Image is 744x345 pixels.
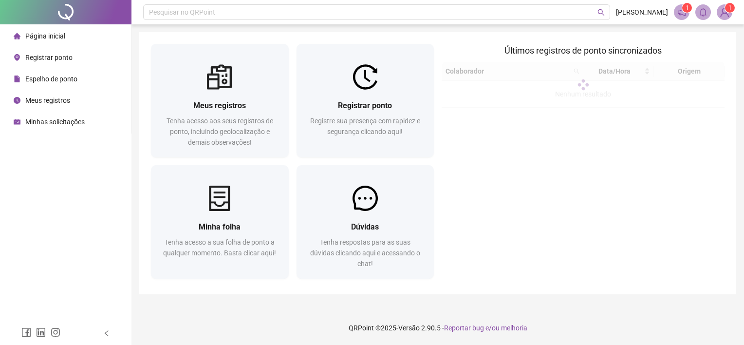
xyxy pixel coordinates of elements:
span: Meus registros [25,96,70,104]
span: Dúvidas [351,222,379,231]
span: notification [677,8,686,17]
span: Registre sua presença com rapidez e segurança clicando aqui! [310,117,420,135]
span: 1 [728,4,732,11]
sup: Atualize o seu contato no menu Meus Dados [725,3,735,13]
span: Tenha respostas para as suas dúvidas clicando aqui e acessando o chat! [310,238,420,268]
span: home [14,33,20,39]
a: Registrar pontoRegistre sua presença com rapidez e segurança clicando aqui! [297,44,434,157]
span: bell [699,8,707,17]
span: Tenha acesso aos seus registros de ponto, incluindo geolocalização e demais observações! [167,117,273,146]
footer: QRPoint © 2025 - 2.90.5 - [131,311,744,345]
span: [PERSON_NAME] [616,7,668,18]
span: schedule [14,118,20,125]
span: clock-circle [14,97,20,104]
span: left [103,330,110,337]
a: Meus registrosTenha acesso aos seus registros de ponto, incluindo geolocalização e demais observa... [151,44,289,157]
span: Registrar ponto [25,54,73,61]
span: Registrar ponto [338,101,392,110]
a: DúvidasTenha respostas para as suas dúvidas clicando aqui e acessando o chat! [297,165,434,279]
span: Minhas solicitações [25,118,85,126]
span: environment [14,54,20,61]
span: Versão [398,324,420,332]
span: Página inicial [25,32,65,40]
span: facebook [21,327,31,337]
span: search [597,9,605,16]
span: file [14,76,20,82]
span: instagram [51,327,60,337]
span: Tenha acesso a sua folha de ponto a qualquer momento. Basta clicar aqui! [163,238,276,257]
span: 1 [686,4,689,11]
span: Últimos registros de ponto sincronizados [504,45,662,56]
a: Minha folhaTenha acesso a sua folha de ponto a qualquer momento. Basta clicar aqui! [151,165,289,279]
span: Reportar bug e/ou melhoria [444,324,527,332]
span: Minha folha [199,222,241,231]
span: Espelho de ponto [25,75,77,83]
sup: 1 [682,3,692,13]
img: 84053 [717,5,732,19]
span: linkedin [36,327,46,337]
span: Meus registros [193,101,246,110]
